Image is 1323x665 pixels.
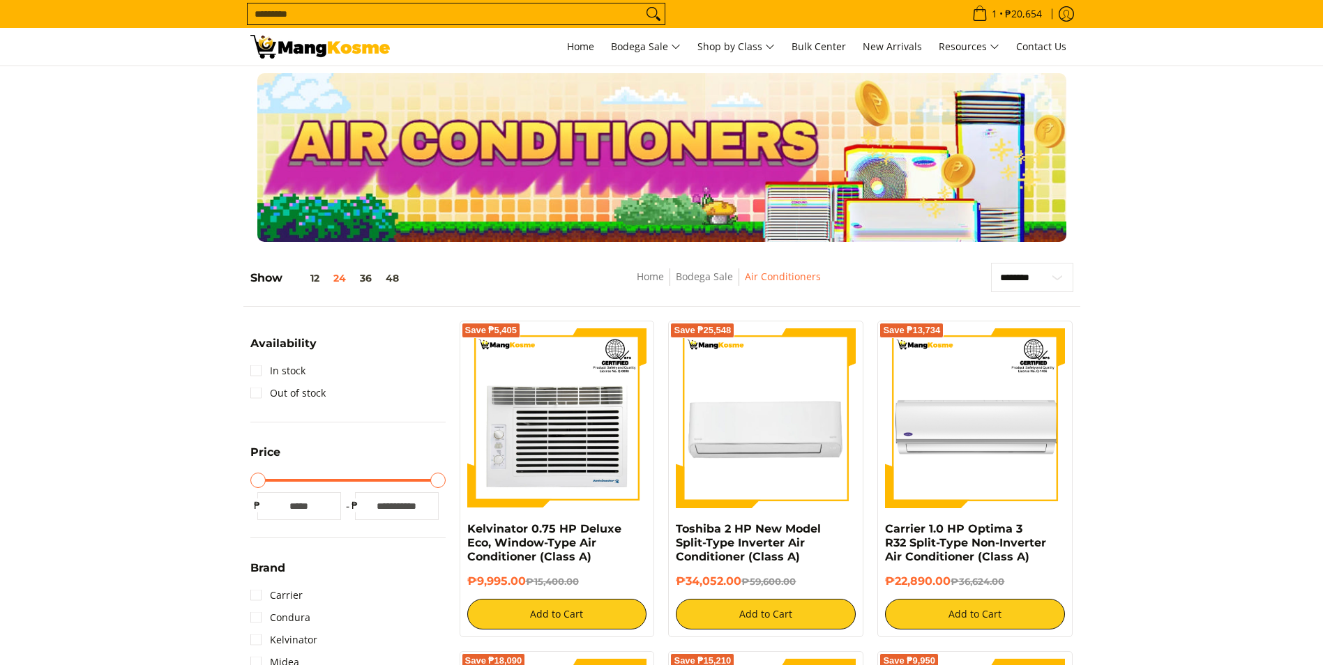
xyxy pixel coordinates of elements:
[467,328,647,508] img: Kelvinator 0.75 HP Deluxe Eco, Window-Type Air Conditioner (Class A)
[885,328,1065,508] img: Carrier 1.0 HP Optima 3 R32 Split-Type Non-Inverter Air Conditioner (Class A)
[348,498,362,512] span: ₱
[885,599,1065,629] button: Add to Cart
[856,28,929,66] a: New Arrivals
[326,273,353,284] button: 24
[250,360,305,382] a: In stock
[353,273,379,284] button: 36
[379,273,406,284] button: 48
[250,35,390,59] img: Bodega Sale Aircon l Mang Kosme: Home Appliances Warehouse Sale
[939,38,999,56] span: Resources
[883,326,940,335] span: Save ₱13,734
[611,38,681,56] span: Bodega Sale
[250,498,264,512] span: ₱
[968,6,1046,22] span: •
[250,271,406,285] h5: Show
[863,40,922,53] span: New Arrivals
[642,3,665,24] button: Search
[932,28,1006,66] a: Resources
[1016,40,1066,53] span: Contact Us
[250,447,280,458] span: Price
[676,328,856,508] img: Toshiba 2 HP New Model Split-Type Inverter Air Conditioner (Class A)
[465,326,517,335] span: Save ₱5,405
[883,657,935,665] span: Save ₱9,950
[690,28,782,66] a: Shop by Class
[250,563,285,574] span: Brand
[885,522,1046,563] a: Carrier 1.0 HP Optima 3 R32 Split-Type Non-Inverter Air Conditioner (Class A)
[526,576,579,587] del: ₱15,400.00
[604,28,688,66] a: Bodega Sale
[250,606,310,629] a: Condura
[792,40,846,53] span: Bulk Center
[560,28,601,66] a: Home
[637,270,664,283] a: Home
[282,273,326,284] button: 12
[467,574,647,588] h6: ₱9,995.00
[250,338,317,349] span: Availability
[467,522,621,563] a: Kelvinator 0.75 HP Deluxe Eco, Window-Type Air Conditioner (Class A)
[951,576,1004,587] del: ₱36,624.00
[785,28,853,66] a: Bulk Center
[676,270,733,283] a: Bodega Sale
[676,522,821,563] a: Toshiba 2 HP New Model Split-Type Inverter Air Conditioner (Class A)
[250,382,326,404] a: Out of stock
[250,447,280,468] summary: Open
[250,584,303,606] a: Carrier
[676,574,856,588] h6: ₱34,052.00
[250,338,317,360] summary: Open
[741,576,796,587] del: ₱59,600.00
[567,40,594,53] span: Home
[885,574,1065,588] h6: ₱22,890.00
[990,9,999,19] span: 1
[404,28,1073,66] nav: Main Menu
[1009,28,1073,66] a: Contact Us
[1003,9,1044,19] span: ₱20,654
[467,599,647,629] button: Add to Cart
[674,657,731,665] span: Save ₱15,210
[465,657,522,665] span: Save ₱18,090
[250,629,317,651] a: Kelvinator
[676,599,856,629] button: Add to Cart
[745,270,821,283] a: Air Conditioners
[674,326,731,335] span: Save ₱25,548
[534,268,922,300] nav: Breadcrumbs
[697,38,775,56] span: Shop by Class
[250,563,285,584] summary: Open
